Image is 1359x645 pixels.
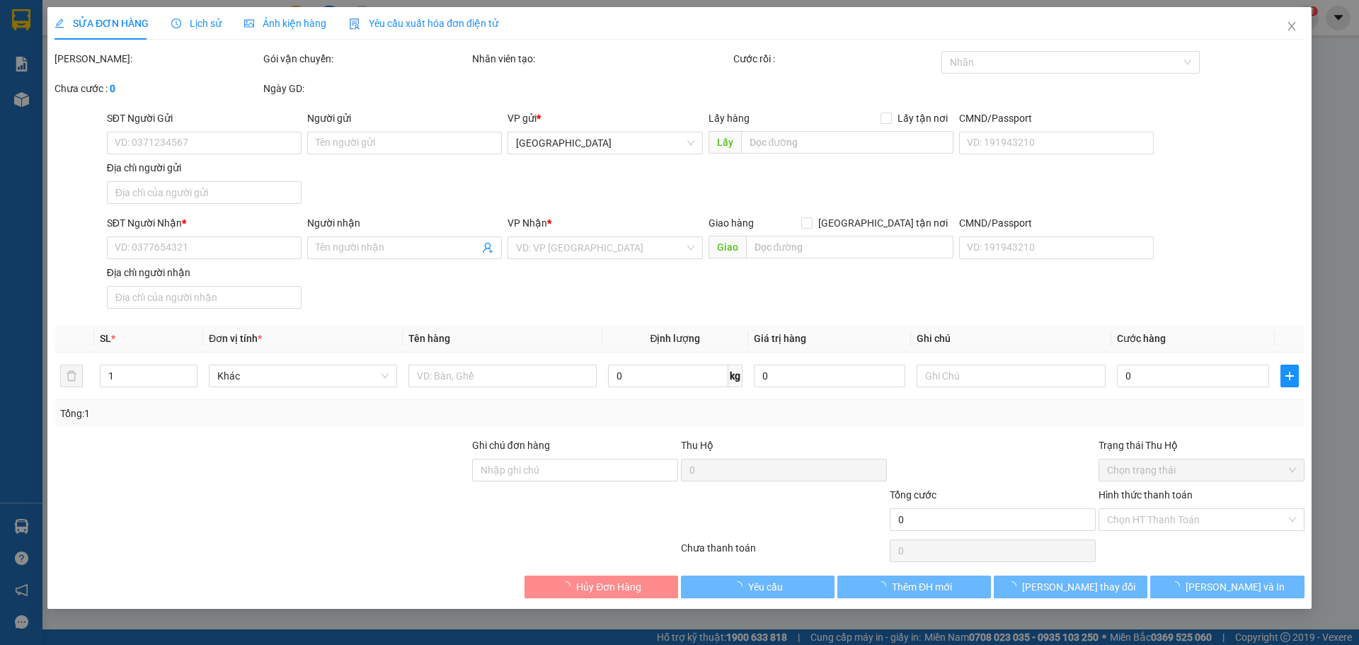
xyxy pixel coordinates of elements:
span: Yêu cầu [748,579,783,595]
span: Khác [217,365,389,387]
input: Dọc đường [746,236,953,258]
span: user-add [483,242,494,253]
div: [PERSON_NAME]: [55,51,260,67]
div: Trạng thái Thu Hộ [1099,438,1304,453]
button: Hủy Đơn Hàng [524,576,678,598]
div: CMND/Passport [959,215,1154,231]
span: Ảnh kiện hàng [244,18,326,29]
span: VP Nhận [508,217,548,229]
span: Giá trị hàng [754,333,806,344]
span: Thu Hộ [681,440,713,451]
div: Ngày GD: [263,81,469,96]
span: loading [561,581,576,591]
span: [GEOGRAPHIC_DATA] tận nơi [813,215,953,231]
button: plus [1280,365,1299,387]
input: Dọc đường [741,131,953,154]
span: picture [244,18,254,28]
label: Ghi chú đơn hàng [472,440,550,451]
span: [PERSON_NAME] thay đổi [1022,579,1135,595]
div: SĐT Người Gửi [107,110,302,126]
span: down [185,377,194,386]
div: Người nhận [307,215,502,231]
span: Increase Value [181,365,197,376]
div: Địa chỉ người nhận [107,265,302,280]
span: kg [728,365,742,387]
div: Chưa thanh toán [679,540,888,565]
span: Giao hàng [709,217,754,229]
span: Thêm ĐH mới [892,579,952,595]
span: Hủy Đơn Hàng [576,579,641,595]
span: up [185,367,194,376]
div: Gói vận chuyển: [263,51,469,67]
span: Yêu cầu xuất hóa đơn điện tử [349,18,498,29]
div: Nhân viên tạo: [472,51,730,67]
span: edit [55,18,64,28]
img: icon [349,18,360,30]
span: Lịch sử [171,18,222,29]
span: Decrease Value [181,376,197,387]
span: plus [1281,370,1298,382]
button: [PERSON_NAME] và In [1151,576,1304,598]
span: Đơn vị tính [209,333,262,344]
div: Chưa cước : [55,81,260,96]
span: loading [876,581,892,591]
b: 0 [110,83,115,94]
button: [PERSON_NAME] thay đổi [994,576,1147,598]
span: Tên hàng [408,333,450,344]
span: loading [733,581,748,591]
div: Cước rồi : [733,51,939,67]
input: VD: Bàn, Ghế [408,365,597,387]
span: Định lượng [650,333,701,344]
span: SL [100,333,111,344]
button: Yêu cầu [681,576,835,598]
span: Lấy hàng [709,113,750,124]
span: SỬA ĐƠN HÀNG [55,18,149,29]
input: Địa chỉ của người nhận [107,286,302,309]
span: close [1286,21,1297,32]
div: SĐT Người Nhận [107,215,302,231]
span: Chọn trạng thái [1107,460,1296,481]
div: Địa chỉ người gửi [107,160,302,176]
span: Lấy [709,131,741,154]
input: Địa chỉ của người gửi [107,181,302,204]
div: Người gửi [307,110,502,126]
span: loading [1170,581,1186,591]
div: CMND/Passport [959,110,1154,126]
span: Lấy tận nơi [892,110,953,126]
th: Ghi chú [912,325,1111,353]
span: clock-circle [171,18,181,28]
span: Tổng cước [890,489,936,501]
div: VP gửi [508,110,703,126]
button: delete [60,365,83,387]
div: Tổng: 1 [60,406,524,421]
button: Thêm ĐH mới [837,576,991,598]
input: Ghi chú đơn hàng [472,459,678,481]
span: Giao [709,236,746,258]
span: Cước hàng [1117,333,1166,344]
span: Sài Gòn [517,132,694,154]
label: Hình thức thanh toán [1099,489,1193,501]
button: Close [1272,7,1312,47]
input: Ghi Chú [917,365,1106,387]
span: [PERSON_NAME] và In [1186,579,1285,595]
span: loading [1007,581,1022,591]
